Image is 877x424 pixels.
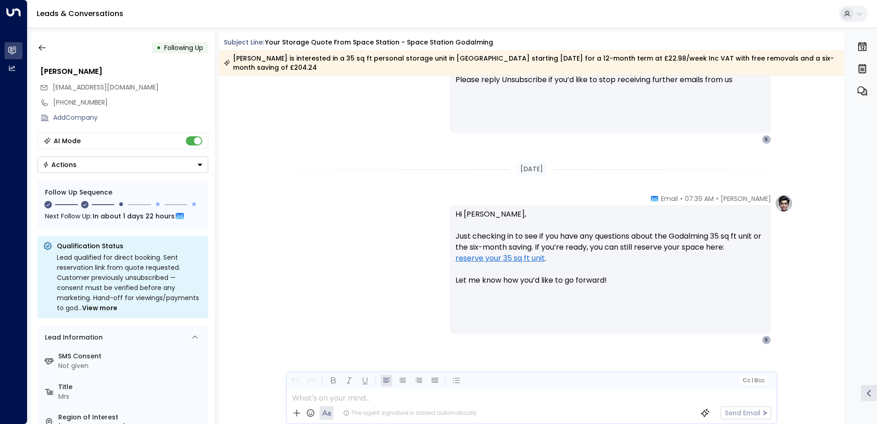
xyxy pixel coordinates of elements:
span: 07:39 AM [685,194,714,203]
div: S [762,135,771,144]
div: The agent signature is added automatically [343,409,477,417]
span: View more [82,303,117,313]
div: S [762,335,771,345]
button: Cc|Bcc [738,376,768,385]
label: Region of Interest [58,413,205,422]
div: • [156,39,161,56]
button: Undo [289,375,301,386]
span: • [680,194,683,203]
span: [PERSON_NAME] [721,194,771,203]
div: Actions [43,161,77,169]
div: [PHONE_NUMBER] [53,98,208,107]
span: Subject Line: [224,38,264,47]
span: Cc Bcc [742,377,764,384]
div: Not given [58,361,205,371]
a: reserve your 35 sq ft unit [455,253,545,264]
img: profile-logo.png [775,194,793,212]
div: Next Follow Up: [45,211,201,221]
span: Email [661,194,678,203]
a: Leads & Conversations [37,8,123,19]
span: [EMAIL_ADDRESS][DOMAIN_NAME] [53,83,159,92]
span: In about 1 days 22 hours [93,211,175,221]
div: [DATE] [516,162,547,176]
span: Following Up [164,43,203,52]
div: [PERSON_NAME] is interested in a 35 sq ft personal storage unit in [GEOGRAPHIC_DATA] starting [DA... [224,54,839,72]
div: Lead Information [42,333,103,342]
span: | [751,377,753,384]
p: Hi [PERSON_NAME], Just checking in to see if you have any questions about the Godalming 35 sq ft ... [455,209,766,297]
div: Follow Up Sequence [45,188,201,197]
span: staciebrown88@outlook.com [53,83,159,92]
label: SMS Consent [58,351,205,361]
div: [PERSON_NAME] [40,66,208,77]
span: • [716,194,718,203]
p: Qualification Status [57,241,203,251]
div: Your storage quote from Space Station - Space Station Godalming [265,38,493,47]
button: Actions [38,156,208,173]
label: Title [58,382,205,392]
div: AI Mode [54,136,81,145]
div: Lead qualified for direct booking. Sent reservation link from quote requested. Customer previousl... [57,252,203,313]
div: Button group with a nested menu [38,156,208,173]
button: Redo [305,375,317,386]
div: AddCompany [53,113,208,123]
div: Mrs [58,392,205,402]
